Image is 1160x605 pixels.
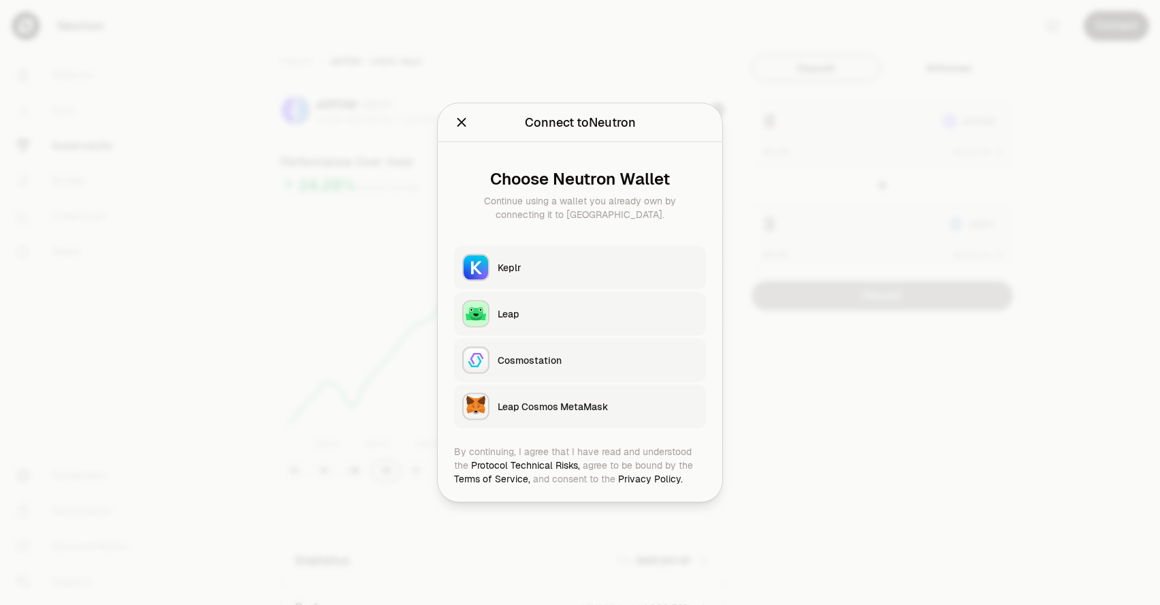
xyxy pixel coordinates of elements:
img: Keplr [464,255,488,280]
img: Leap Cosmos MetaMask [464,394,488,419]
div: Choose Neutron Wallet [465,170,695,189]
div: Keplr [498,261,698,275]
img: Leap [464,302,488,326]
div: Cosmostation [498,354,698,367]
a: Privacy Policy. [618,473,683,485]
div: Leap Cosmos MetaMask [498,400,698,414]
button: Leap Cosmos MetaMaskLeap Cosmos MetaMask [454,385,706,429]
button: LeapLeap [454,292,706,336]
div: Leap [498,307,698,321]
button: KeplrKeplr [454,246,706,290]
div: By continuing, I agree that I have read and understood the agree to be bound by the and consent t... [454,445,706,486]
div: Continue using a wallet you already own by connecting it to [GEOGRAPHIC_DATA]. [465,194,695,221]
div: Connect to Neutron [525,113,636,132]
button: Close [454,113,469,132]
img: Cosmostation [464,348,488,373]
a: Terms of Service, [454,473,530,485]
button: CosmostationCosmostation [454,339,706,382]
a: Protocol Technical Risks, [471,459,580,471]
